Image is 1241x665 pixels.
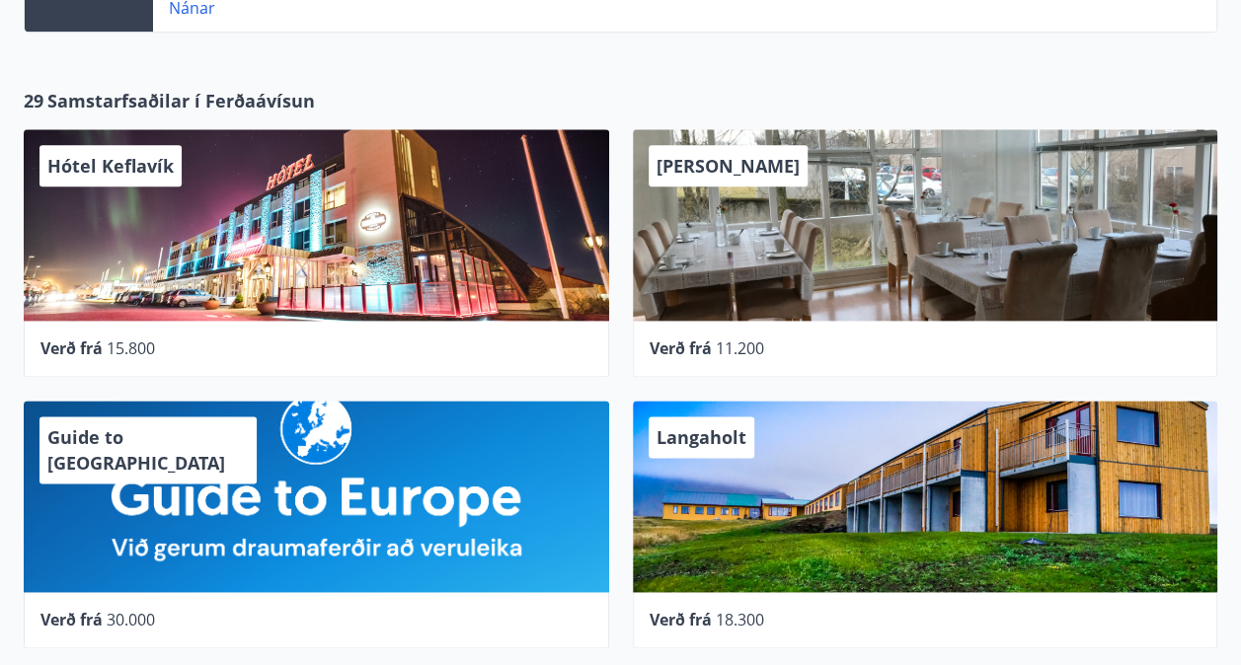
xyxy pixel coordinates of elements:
span: Verð frá [650,337,712,359]
span: Langaholt [657,425,746,449]
span: 30.000 [107,609,155,630]
span: Hótel Keflavík [47,154,174,178]
span: 15.800 [107,337,155,359]
span: Samstarfsaðilar í Ferðaávísun [47,88,315,113]
span: 29 [24,88,43,113]
span: Guide to [GEOGRAPHIC_DATA] [47,425,225,475]
span: 11.200 [716,337,764,359]
span: 18.300 [716,609,764,630]
span: Verð frá [650,609,712,630]
span: Verð frá [40,609,103,630]
span: [PERSON_NAME] [657,154,800,178]
span: Verð frá [40,337,103,359]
